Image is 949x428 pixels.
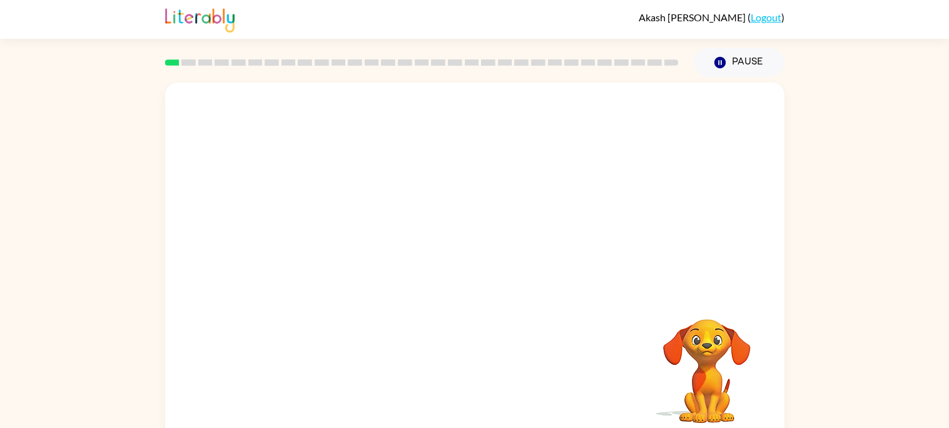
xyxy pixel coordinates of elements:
[165,5,235,33] img: Literably
[639,11,784,23] div: ( )
[694,48,784,77] button: Pause
[644,300,769,425] video: Your browser must support playing .mp4 files to use Literably. Please try using another browser.
[751,11,781,23] a: Logout
[639,11,748,23] span: Akash [PERSON_NAME]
